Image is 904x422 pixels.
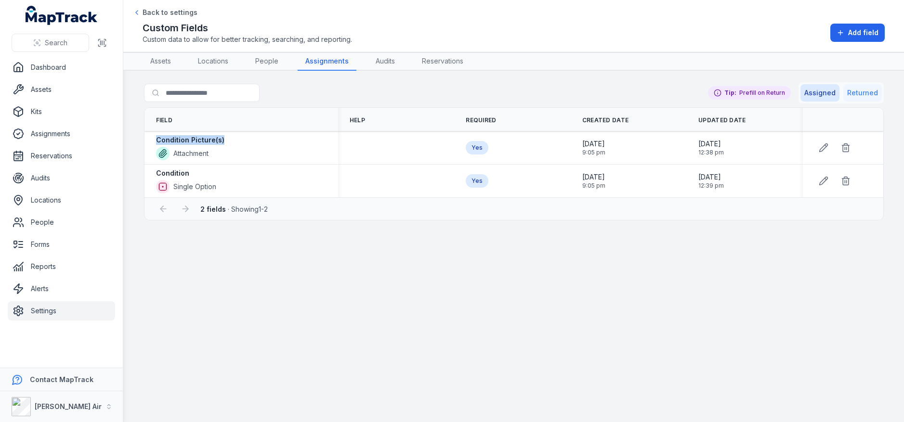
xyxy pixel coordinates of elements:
[190,52,236,71] a: Locations
[698,182,724,190] span: 12:39 pm
[200,205,226,213] strong: 2 fields
[173,149,209,158] span: Attachment
[582,172,605,190] time: 11/11/2024, 9:05:42 pm
[350,116,365,124] span: Help
[800,84,839,102] button: Assigned
[45,38,67,48] span: Search
[143,8,197,17] span: Back to settings
[8,257,115,276] a: Reports
[582,139,605,149] span: [DATE]
[30,375,93,384] strong: Contact MapTrack
[848,28,878,38] span: Add field
[698,172,724,182] span: [DATE]
[8,235,115,254] a: Forms
[12,34,89,52] button: Search
[698,139,724,156] time: 15/08/2025, 12:38:22 pm
[248,52,286,71] a: People
[8,146,115,166] a: Reservations
[8,279,115,298] a: Alerts
[724,89,736,97] strong: Tip:
[133,8,197,17] a: Back to settings
[8,191,115,210] a: Locations
[582,116,629,124] span: Created Date
[200,205,268,213] span: · Showing 1 - 2
[8,301,115,320] a: Settings
[143,52,179,71] a: Assets
[368,52,403,71] a: Audits
[35,402,102,410] strong: [PERSON_NAME] Air
[8,102,115,121] a: Kits
[8,80,115,99] a: Assets
[156,168,189,178] strong: Condition
[582,172,605,182] span: [DATE]
[8,124,115,143] a: Assignments
[698,139,724,149] span: [DATE]
[708,86,791,100] div: Prefill on Return
[8,58,115,77] a: Dashboard
[298,52,356,71] a: Assignments
[466,174,488,188] div: Yes
[698,172,724,190] time: 15/08/2025, 12:39:44 pm
[173,182,216,192] span: Single Option
[26,6,98,25] a: MapTrack
[8,213,115,232] a: People
[143,35,352,44] span: Custom data to allow for better tracking, searching, and reporting.
[582,182,605,190] span: 9:05 pm
[698,116,746,124] span: Updated Date
[830,24,885,42] button: Add field
[582,139,605,156] time: 11/11/2024, 9:05:05 pm
[466,141,488,154] div: Yes
[8,168,115,188] a: Audits
[156,116,173,124] span: Field
[414,52,471,71] a: Reservations
[698,149,724,156] span: 12:38 pm
[843,84,882,102] button: Returned
[582,149,605,156] span: 9:05 pm
[156,135,224,145] strong: Condition Picture(s)
[143,21,352,35] h2: Custom Fields
[466,116,496,124] span: Required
